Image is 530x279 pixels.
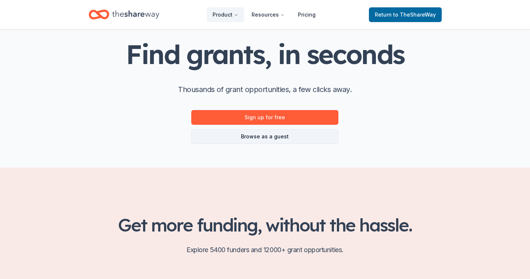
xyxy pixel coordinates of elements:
h2: Get more funding, without the hassle. [89,215,442,235]
a: Home [89,6,159,23]
p: Explore 5400 funders and 12000+ grant opportunities. [89,244,442,256]
a: Browse as a guest [191,129,338,144]
a: Pricing [292,7,321,22]
nav: Main [207,6,321,23]
span: Return [375,10,436,19]
button: Product [207,7,244,22]
p: Thousands of grant opportunities, a few clicks away. [178,84,352,95]
a: Sign up for free [191,110,338,125]
a: Returnto TheShareWay [369,7,442,22]
h1: Find grants, in seconds [126,40,404,69]
button: Resources [246,7,291,22]
span: to TheShareWay [393,11,436,18]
